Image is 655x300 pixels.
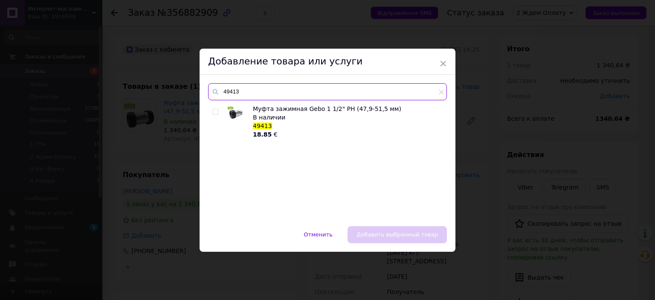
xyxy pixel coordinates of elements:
[253,105,401,112] span: Муфта зажимная Gebo 1 1/2" РН (47,9-51,5 мм)
[304,231,333,238] span: Отменить
[295,226,342,243] button: Отменить
[253,131,272,138] b: 18.85
[208,83,447,100] input: Поиск по товарам и услугам
[253,122,272,129] span: 49413
[200,49,455,75] div: Добавление товара или услуги
[253,113,442,122] div: В наличии
[227,106,244,120] img: Муфта зажимная Gebo 1 1/2" РН (47,9-51,5 мм)
[253,130,442,139] div: €
[439,56,447,71] span: ×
